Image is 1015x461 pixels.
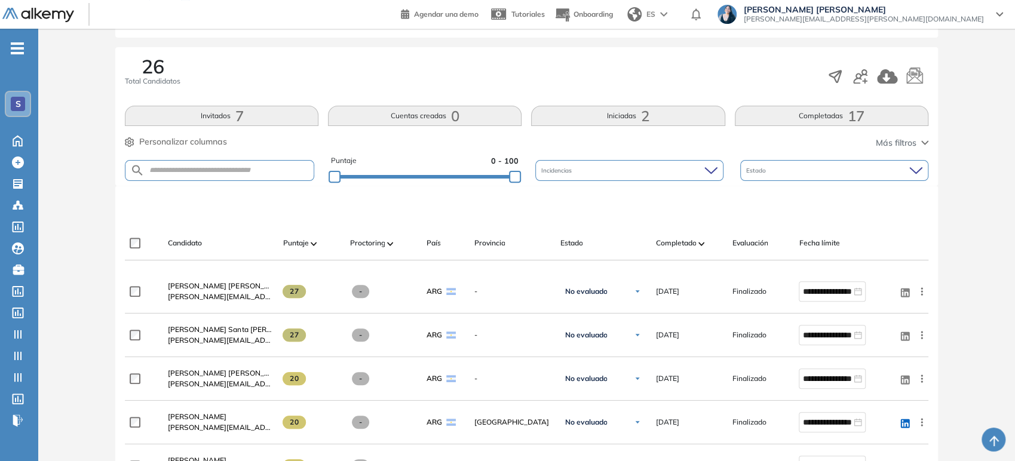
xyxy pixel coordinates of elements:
span: Proctoring [349,238,385,248]
div: Widget de chat [800,322,1015,461]
span: Finalizado [732,417,766,428]
a: [PERSON_NAME] [PERSON_NAME] [168,368,273,379]
a: [PERSON_NAME] Santa [PERSON_NAME] [168,324,273,335]
span: [PERSON_NAME] [PERSON_NAME] [168,281,287,290]
span: - [474,373,550,384]
button: Personalizar columnas [125,136,227,148]
span: No evaluado [565,287,607,296]
img: ARG [446,419,456,426]
span: 27 [283,328,306,342]
span: [PERSON_NAME][EMAIL_ADDRESS][PERSON_NAME][DOMAIN_NAME] [168,291,273,302]
span: Evaluación [732,238,768,248]
span: - [352,285,369,298]
span: País [426,238,440,248]
span: - [352,328,369,342]
span: Total Candidatos [125,76,180,87]
span: - [474,330,550,340]
img: world [627,7,642,21]
span: [PERSON_NAME][EMAIL_ADDRESS][PERSON_NAME][DOMAIN_NAME] [168,335,273,346]
button: Invitados7 [125,106,318,126]
iframe: Chat Widget [800,322,1015,461]
span: Estado [560,238,582,248]
span: [GEOGRAPHIC_DATA] [474,417,550,428]
span: Completado [655,238,696,248]
span: Onboarding [574,10,613,19]
span: Incidencias [541,166,574,175]
img: [missing "en.ARROW_ALT" translation] [387,242,393,245]
a: [PERSON_NAME] [168,411,273,422]
span: 26 [142,57,164,76]
img: Ícono de flecha [634,331,641,339]
button: Completadas17 [735,106,928,126]
span: Finalizado [732,286,766,297]
span: 20 [283,416,306,429]
span: [PERSON_NAME] [PERSON_NAME] [744,5,984,14]
span: No evaluado [565,374,607,383]
span: Puntaje [283,238,308,248]
span: 20 [283,372,306,385]
span: - [352,372,369,385]
span: [DATE] [655,286,679,297]
span: [PERSON_NAME] [PERSON_NAME] [168,368,287,377]
span: [DATE] [655,417,679,428]
span: Finalizado [732,330,766,340]
span: Tutoriales [511,10,545,19]
span: Estado [746,166,768,175]
span: ES [646,9,655,20]
span: [PERSON_NAME] [168,412,226,421]
span: S [16,99,21,109]
img: [missing "en.ARROW_ALT" translation] [311,242,317,245]
span: Agendar una demo [414,10,479,19]
button: Onboarding [554,2,613,27]
img: ARG [446,331,456,339]
img: arrow [660,12,667,17]
span: 27 [283,285,306,298]
span: [PERSON_NAME] Santa [PERSON_NAME] [168,325,308,334]
img: Ícono de flecha [634,288,641,295]
span: [PERSON_NAME][EMAIL_ADDRESS][PERSON_NAME][DOMAIN_NAME] [744,14,984,24]
span: Personalizar columnas [139,136,227,148]
span: Puntaje [331,155,357,167]
div: Estado [740,160,928,181]
span: - [352,416,369,429]
img: [missing "en.ARROW_ALT" translation] [698,242,704,245]
span: ARG [426,417,441,428]
img: Logo [2,8,74,23]
img: Ícono de flecha [634,419,641,426]
span: Más filtros [876,137,916,149]
span: [DATE] [655,330,679,340]
span: No evaluado [565,417,607,427]
button: Iniciadas2 [531,106,725,126]
span: 0 - 100 [491,155,519,167]
i: - [11,47,24,50]
span: ARG [426,286,441,297]
a: [PERSON_NAME] [PERSON_NAME] [168,281,273,291]
img: Ícono de flecha [634,375,641,382]
button: Cuentas creadas0 [328,106,522,126]
span: [PERSON_NAME][EMAIL_ADDRESS][DOMAIN_NAME] [168,379,273,389]
button: Más filtros [876,137,928,149]
a: Agendar una demo [401,6,479,20]
span: [DATE] [655,373,679,384]
span: - [474,286,550,297]
span: Candidato [168,238,202,248]
span: ARG [426,373,441,384]
img: ARG [446,288,456,295]
span: ARG [426,330,441,340]
span: [PERSON_NAME][EMAIL_ADDRESS][PERSON_NAME][DOMAIN_NAME] [168,422,273,433]
span: Fecha límite [799,238,839,248]
span: Provincia [474,238,505,248]
span: No evaluado [565,330,607,340]
img: SEARCH_ALT [130,163,145,178]
img: ARG [446,375,456,382]
div: Incidencias [535,160,723,181]
span: Finalizado [732,373,766,384]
